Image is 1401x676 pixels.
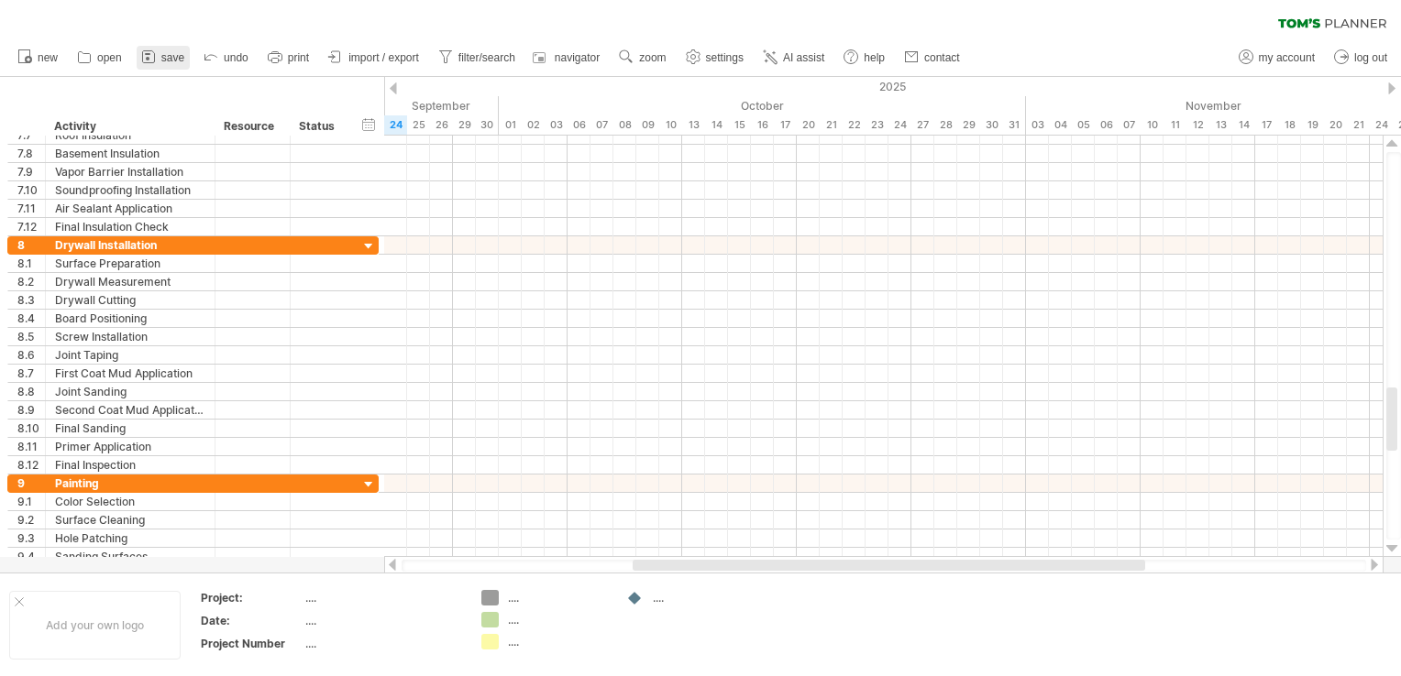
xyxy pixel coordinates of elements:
[17,383,45,400] div: 8.8
[137,46,190,70] a: save
[324,46,425,70] a: import / export
[17,365,45,382] div: 8.7
[797,115,820,135] div: Monday, 20 October 2025
[224,51,248,64] span: undo
[17,200,45,217] div: 7.11
[17,548,45,565] div: 9.4
[636,115,659,135] div: Thursday, 9 October 2025
[263,46,314,70] a: print
[430,115,453,135] div: Friday, 26 September 2025
[38,51,58,64] span: new
[728,115,751,135] div: Wednesday, 15 October 2025
[17,145,45,162] div: 7.8
[1259,51,1315,64] span: my account
[1003,115,1026,135] div: Friday, 31 October 2025
[659,115,682,135] div: Friday, 10 October 2025
[55,200,205,217] div: Air Sealant Application
[1164,115,1186,135] div: Tuesday, 11 November 2025
[17,456,45,474] div: 8.12
[97,51,122,64] span: open
[911,115,934,135] div: Monday, 27 October 2025
[55,346,205,364] div: Joint Taping
[1255,115,1278,135] div: Monday, 17 November 2025
[1209,115,1232,135] div: Thursday, 13 November 2025
[751,115,774,135] div: Thursday, 16 October 2025
[555,51,600,64] span: navigator
[55,310,205,327] div: Board Positioning
[1234,46,1320,70] a: my account
[590,115,613,135] div: Tuesday, 7 October 2025
[508,590,608,605] div: ....
[783,51,824,64] span: AI assist
[161,51,184,64] span: save
[843,115,866,135] div: Wednesday, 22 October 2025
[55,218,205,235] div: Final Insulation Check
[305,613,459,628] div: ....
[530,46,605,70] a: navigator
[864,51,885,64] span: help
[17,310,45,327] div: 8.4
[288,51,309,64] span: print
[201,636,302,651] div: Project Number
[199,46,254,70] a: undo
[899,46,965,70] a: contact
[17,291,45,309] div: 8.3
[55,456,205,474] div: Final Inspection
[839,46,890,70] a: help
[72,46,127,70] a: open
[1301,115,1324,135] div: Wednesday, 19 November 2025
[55,255,205,272] div: Surface Preparation
[55,493,205,510] div: Color Selection
[980,115,1003,135] div: Thursday, 30 October 2025
[55,474,205,492] div: Painting
[1026,115,1049,135] div: Monday, 3 November 2025
[55,548,205,565] div: Sanding Surfaces
[1072,115,1095,135] div: Wednesday, 5 November 2025
[17,511,45,529] div: 9.2
[522,115,545,135] div: Thursday, 2 October 2025
[55,273,205,290] div: Drywall Measurement
[55,291,205,309] div: Drywall Cutting
[55,420,205,437] div: Final Sanding
[224,117,280,136] div: Resource
[55,236,205,254] div: Drywall Installation
[681,46,749,70] a: settings
[1370,115,1393,135] div: Monday, 24 November 2025
[55,438,205,455] div: Primer Application
[508,612,608,627] div: ....
[639,51,666,64] span: zoom
[384,115,407,135] div: Wednesday, 24 September 2025
[17,273,45,290] div: 8.2
[924,51,960,64] span: contact
[17,328,45,345] div: 8.5
[888,115,911,135] div: Friday, 24 October 2025
[55,365,205,382] div: First Coat Mud Application
[305,590,459,605] div: ....
[508,634,608,649] div: ....
[55,383,205,400] div: Joint Sanding
[55,529,205,547] div: Hole Patching
[305,636,459,651] div: ....
[1347,115,1370,135] div: Friday, 21 November 2025
[545,115,568,135] div: Friday, 3 October 2025
[934,115,957,135] div: Tuesday, 28 October 2025
[957,115,980,135] div: Wednesday, 29 October 2025
[17,438,45,455] div: 8.11
[866,115,888,135] div: Thursday, 23 October 2025
[17,420,45,437] div: 8.10
[1278,115,1301,135] div: Tuesday, 18 November 2025
[706,51,744,64] span: settings
[17,181,45,199] div: 7.10
[17,163,45,180] div: 7.9
[499,115,522,135] div: Wednesday, 1 October 2025
[1118,115,1141,135] div: Friday, 7 November 2025
[55,181,205,199] div: Soundproofing Installation
[499,96,1026,115] div: October 2025
[1095,115,1118,135] div: Thursday, 6 November 2025
[453,115,476,135] div: Monday, 29 September 2025
[705,115,728,135] div: Tuesday, 14 October 2025
[613,115,636,135] div: Wednesday, 8 October 2025
[348,51,419,64] span: import / export
[17,474,45,492] div: 9
[54,117,204,136] div: Activity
